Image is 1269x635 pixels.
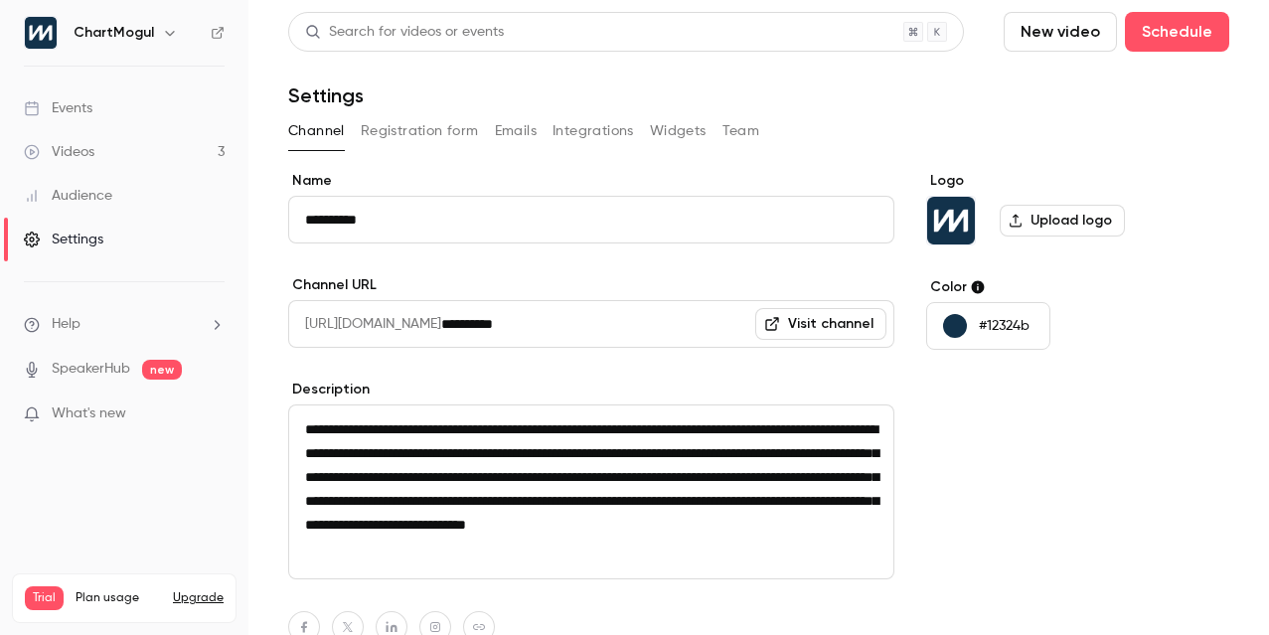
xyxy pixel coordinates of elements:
span: Plan usage [76,590,161,606]
label: Upload logo [1000,205,1125,237]
img: ChartMogul [927,197,975,244]
span: new [142,360,182,380]
span: Help [52,314,80,335]
button: Team [722,115,760,147]
button: Channel [288,115,345,147]
span: Trial [25,586,64,610]
button: Widgets [650,115,707,147]
label: Channel URL [288,275,894,295]
button: Upgrade [173,590,224,606]
button: Integrations [553,115,634,147]
div: Events [24,98,92,118]
a: SpeakerHub [52,359,130,380]
iframe: Noticeable Trigger [201,405,225,423]
button: Registration form [361,115,479,147]
div: Search for videos or events [305,22,504,43]
a: Visit channel [755,308,886,340]
span: What's new [52,403,126,424]
div: Settings [24,230,103,249]
section: Logo [926,171,1229,245]
h1: Settings [288,83,364,107]
div: Audience [24,186,112,206]
h6: ChartMogul [74,23,154,43]
label: Color [926,277,1229,297]
button: Emails [495,115,537,147]
label: Name [288,171,894,191]
button: #12324b [926,302,1050,350]
li: help-dropdown-opener [24,314,225,335]
label: Description [288,380,894,399]
label: Logo [926,171,1229,191]
img: ChartMogul [25,17,57,49]
button: Schedule [1125,12,1229,52]
button: New video [1004,12,1117,52]
span: [URL][DOMAIN_NAME] [288,300,441,348]
div: Videos [24,142,94,162]
p: #12324b [979,316,1030,336]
